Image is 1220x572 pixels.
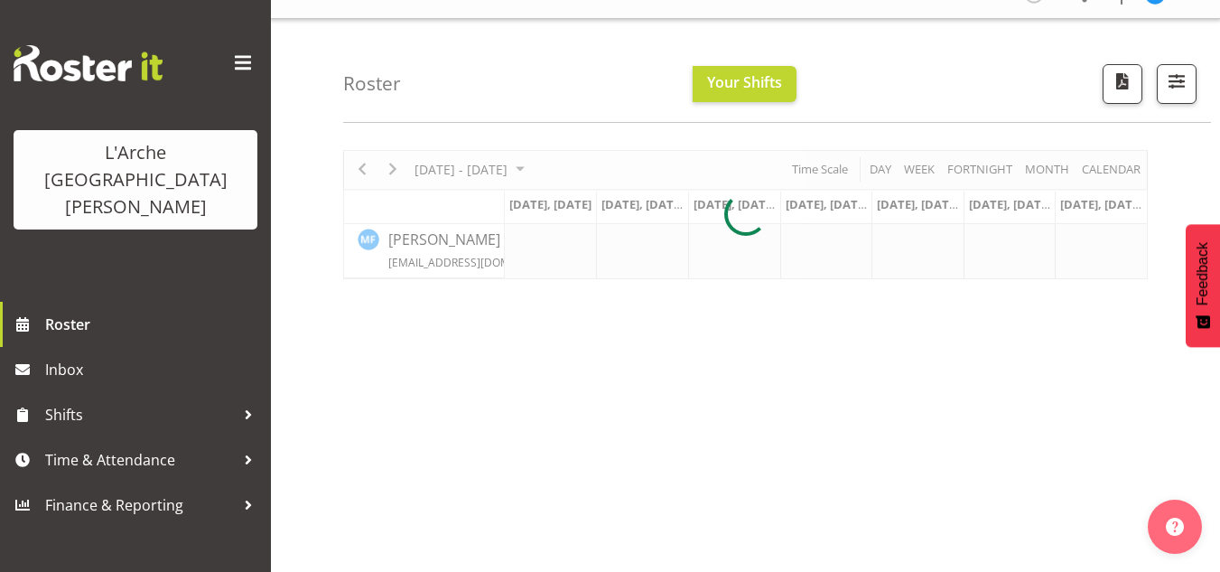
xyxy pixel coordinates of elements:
button: Filter Shifts [1157,64,1197,104]
span: Time & Attendance [45,446,235,474]
button: Feedback - Show survey [1186,224,1220,347]
span: Shifts [45,401,235,428]
button: Download a PDF of the roster according to the set date range. [1103,64,1142,104]
h4: Roster [343,73,401,94]
button: Your Shifts [693,66,796,102]
span: Roster [45,311,262,338]
span: Feedback [1195,242,1211,305]
span: Finance & Reporting [45,492,235,519]
span: Your Shifts [707,72,782,92]
span: Inbox [45,356,262,383]
img: Rosterit website logo [14,45,163,81]
img: help-xxl-2.png [1166,518,1184,536]
div: L'Arche [GEOGRAPHIC_DATA][PERSON_NAME] [32,139,239,220]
